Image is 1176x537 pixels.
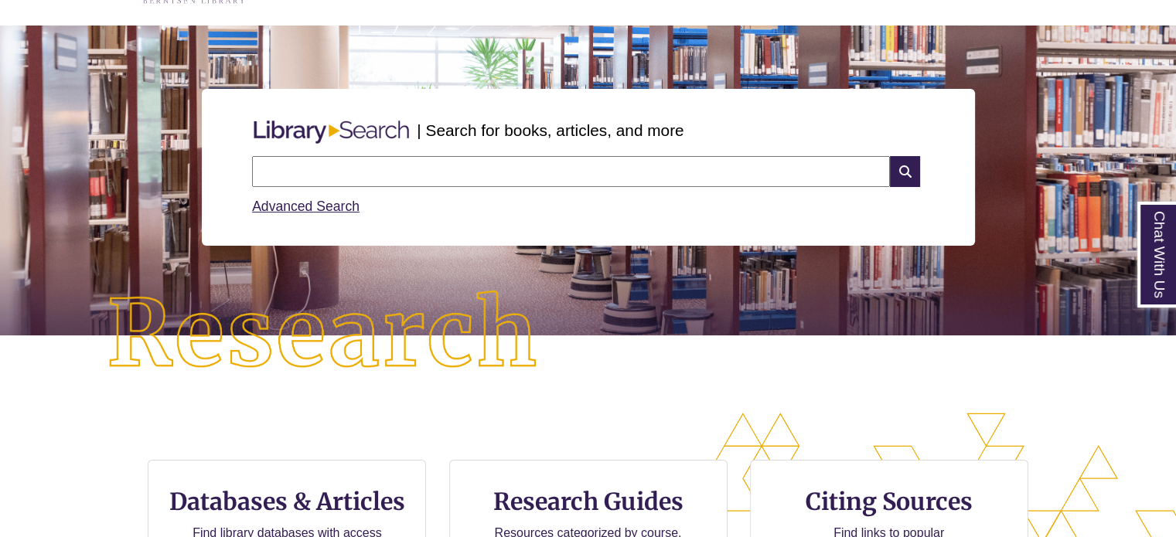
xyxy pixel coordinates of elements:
h3: Databases & Articles [161,487,413,516]
i: Search [890,156,919,187]
h3: Citing Sources [795,487,983,516]
h3: Research Guides [462,487,714,516]
img: Libary Search [246,114,417,150]
p: | Search for books, articles, and more [417,118,683,142]
a: Advanced Search [252,199,360,214]
img: Research [59,243,588,427]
